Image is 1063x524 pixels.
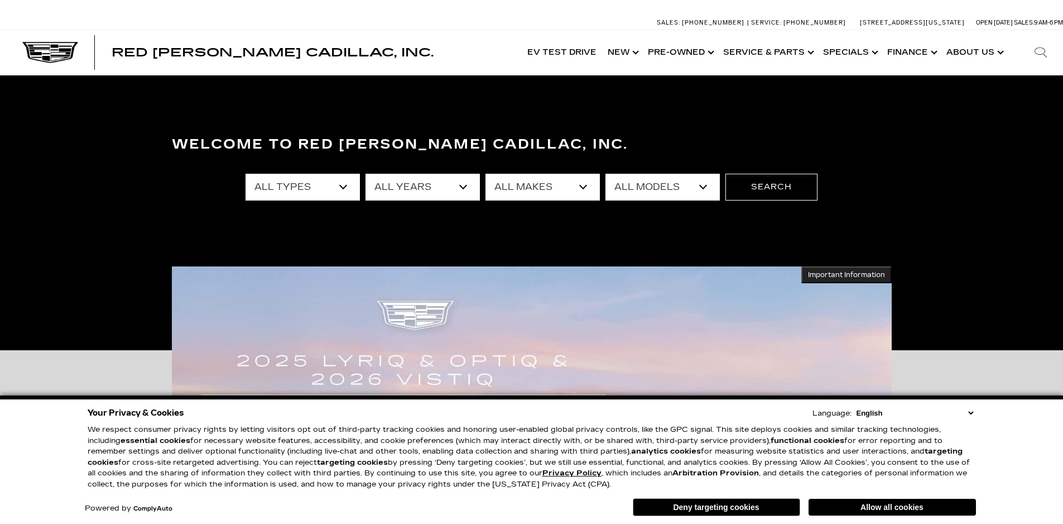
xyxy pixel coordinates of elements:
strong: targeting cookies [317,458,388,467]
a: New [602,30,642,75]
strong: essential cookies [121,436,190,445]
span: Open [DATE] [976,19,1013,26]
span: Important Information [808,270,885,279]
a: Specials [817,30,882,75]
a: Red [PERSON_NAME] Cadillac, Inc. [112,47,434,58]
span: Sales: [657,19,680,26]
span: Service: [751,19,782,26]
select: Filter by type [246,174,360,201]
span: 9 AM-6 PM [1034,19,1063,26]
img: Cadillac Dark Logo with Cadillac White Text [22,42,78,63]
a: About Us [941,30,1007,75]
span: Sales: [1014,19,1034,26]
p: We respect consumer privacy rights by letting visitors opt out of third-party tracking cookies an... [88,425,976,490]
strong: Arbitration Provision [672,469,759,478]
button: Important Information [801,266,892,283]
select: Filter by model [605,174,720,201]
strong: analytics cookies [631,447,701,456]
span: [PHONE_NUMBER] [682,19,744,26]
h3: Welcome to Red [PERSON_NAME] Cadillac, Inc. [172,134,892,156]
div: Language: [812,410,852,417]
select: Filter by year [365,174,480,201]
div: Powered by [85,505,172,512]
button: Search [725,174,817,201]
span: [PHONE_NUMBER] [783,19,846,26]
span: Red [PERSON_NAME] Cadillac, Inc. [112,46,434,59]
a: [STREET_ADDRESS][US_STATE] [860,19,965,26]
strong: functional cookies [771,436,844,445]
select: Filter by make [485,174,600,201]
a: Privacy Policy [542,469,602,478]
a: Service & Parts [718,30,817,75]
a: Service: [PHONE_NUMBER] [747,20,849,26]
a: Pre-Owned [642,30,718,75]
strong: targeting cookies [88,447,963,467]
a: Finance [882,30,941,75]
a: EV Test Drive [522,30,602,75]
button: Allow all cookies [809,499,976,516]
span: Your Privacy & Cookies [88,405,184,421]
a: ComplyAuto [133,506,172,512]
a: Sales: [PHONE_NUMBER] [657,20,747,26]
button: Deny targeting cookies [633,498,800,516]
select: Language Select [854,408,976,418]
